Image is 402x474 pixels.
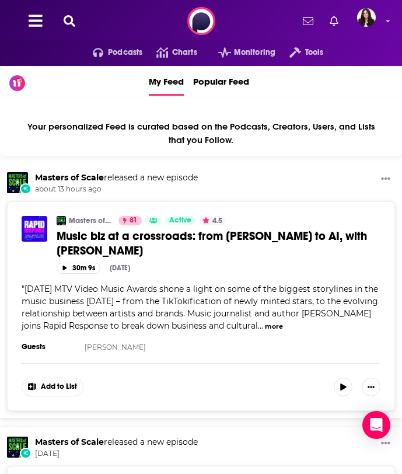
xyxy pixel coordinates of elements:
button: open menu [79,43,143,62]
button: Show More Button [362,378,380,396]
span: Tools [305,44,324,61]
h3: released a new episode [35,172,198,183]
span: [DATE] MTV Video Music Awards shone a light on some of the biggest storylines in the music busine... [22,284,378,331]
a: Masters of Scale [35,437,104,447]
a: Active [165,216,196,225]
div: [DATE] [110,264,130,272]
a: Show notifications dropdown [298,11,318,31]
span: [DATE] [35,449,198,459]
img: Music biz at a crossroads: from Taylor Swift to AI, with Sowmya Krishnamurthy [22,216,47,242]
button: open menu [204,43,275,62]
img: Masters of Scale [57,216,66,225]
button: 4.5 [199,216,226,225]
img: User Profile [357,8,376,27]
img: Masters of Scale [7,172,28,193]
button: open menu [275,43,323,62]
button: more [265,322,283,332]
a: Masters of Scale [35,172,104,183]
span: Podcasts [108,44,142,61]
button: Show More Button [376,437,395,451]
span: Logged in as RebeccaShapiro [357,8,376,27]
h3: Guests [22,342,74,351]
a: Charts [142,43,197,62]
a: Show notifications dropdown [325,11,343,31]
a: Masters of Scale [69,216,111,225]
span: Active [169,215,191,226]
span: " [22,284,378,331]
a: Music biz at a crossroads: from [PERSON_NAME] to AI, with [PERSON_NAME] [57,229,380,258]
button: 30m 9s [57,263,100,274]
span: about 13 hours ago [35,184,198,194]
span: ... [258,320,263,331]
img: Podchaser - Follow, Share and Rate Podcasts [187,7,215,35]
a: My Feed [149,66,184,96]
span: 81 [130,215,137,226]
h3: released a new episode [35,437,198,448]
span: My Feed [149,68,184,94]
div: Open Intercom Messenger [362,411,390,439]
span: Monitoring [234,44,275,61]
a: Popular Feed [193,66,249,96]
a: 81 [118,216,142,225]
span: Charts [172,44,197,61]
span: Music biz at a crossroads: from [PERSON_NAME] to AI, with [PERSON_NAME] [57,229,367,258]
a: Logged in as RebeccaShapiro [357,8,383,34]
a: [PERSON_NAME] [85,343,146,351]
div: New Episode [20,448,31,459]
img: Masters of Scale [7,437,28,458]
div: New Episode [20,183,31,194]
button: Show More Button [376,172,395,187]
span: Popular Feed [193,68,249,94]
span: Add to List [41,382,77,391]
button: Show More Button [22,378,83,396]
